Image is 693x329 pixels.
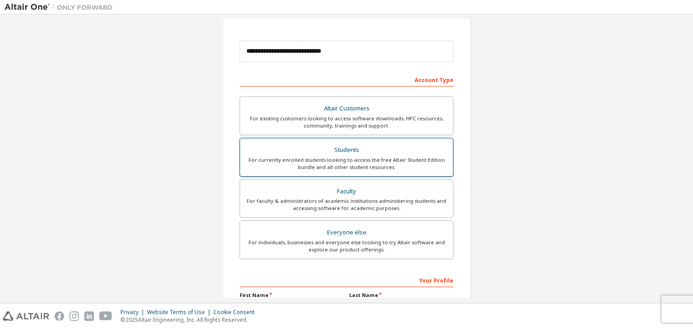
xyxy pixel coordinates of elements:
[245,197,448,212] div: For faculty & administrators of academic institutions administering students and accessing softwa...
[55,311,64,321] img: facebook.svg
[120,309,147,316] div: Privacy
[245,239,448,253] div: For individuals, businesses and everyone else looking to try Altair software and explore our prod...
[245,156,448,171] div: For currently enrolled students looking to access the free Altair Student Edition bundle and all ...
[245,102,448,115] div: Altair Customers
[147,309,213,316] div: Website Terms of Use
[245,144,448,156] div: Students
[99,311,112,321] img: youtube.svg
[245,115,448,129] div: For existing customers looking to access software downloads, HPC resources, community, trainings ...
[120,316,260,324] p: © 2025 Altair Engineering, Inc. All Rights Reserved.
[69,311,79,321] img: instagram.svg
[3,311,49,321] img: altair_logo.svg
[240,273,453,287] div: Your Profile
[84,311,94,321] img: linkedin.svg
[240,72,453,87] div: Account Type
[213,309,260,316] div: Cookie Consent
[245,226,448,239] div: Everyone else
[349,292,453,299] label: Last Name
[240,292,344,299] label: First Name
[245,185,448,198] div: Faculty
[5,3,117,12] img: Altair One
